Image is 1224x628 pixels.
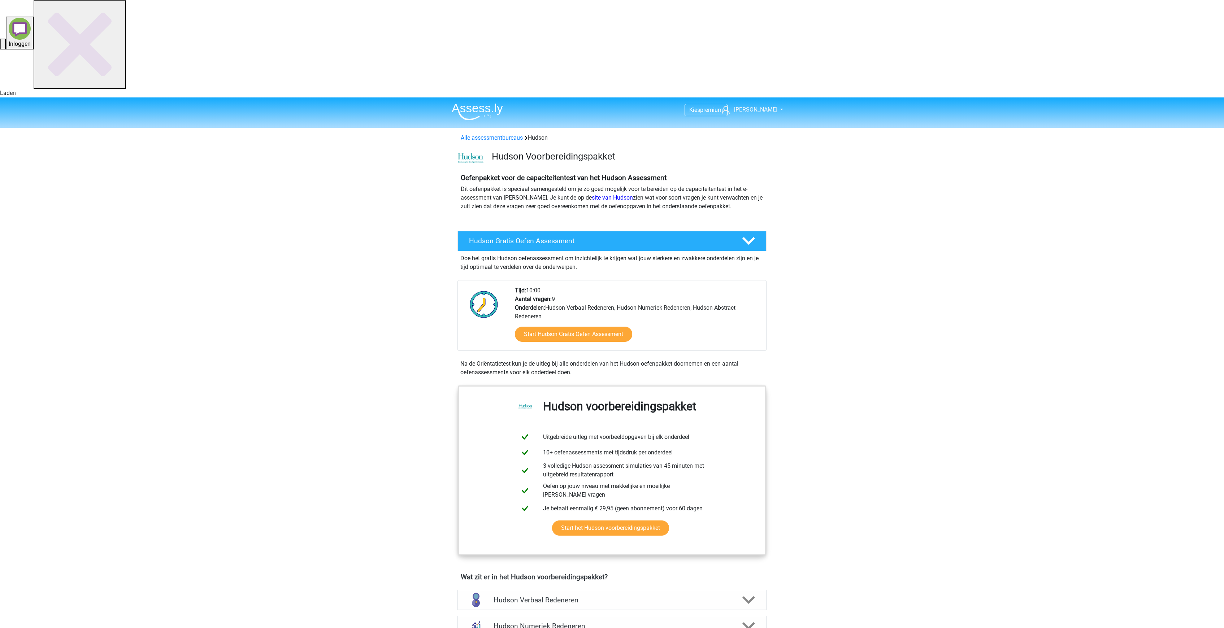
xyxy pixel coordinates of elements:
div: Doe het gratis Hudson oefenassessment om inzichtelijk te krijgen wat jouw sterkere en zwakkere on... [457,251,767,271]
a: Alle assessmentbureaus [461,134,523,141]
a: [PERSON_NAME] [719,105,778,114]
a: Start Hudson Gratis Oefen Assessment [515,327,632,342]
img: Klok [466,286,502,322]
div: 10:00 9 Hudson Verbaal Redeneren, Hudson Numeriek Redeneren, Hudson Abstract Redeneren [509,286,766,350]
span: Kies [689,106,700,113]
h4: Hudson Gratis Oefen Assessment [469,237,730,245]
b: Oefenpakket voor de capaciteitentest van het Hudson Assessment [461,174,667,182]
img: verbaal redeneren [466,590,485,609]
a: site van Hudson [592,194,633,201]
a: Kiespremium [685,105,727,115]
span: [PERSON_NAME] [734,106,777,113]
img: cefd0e47479f4eb8e8c001c0d358d5812e054fa8.png [458,153,483,163]
b: Aantal vragen: [515,296,552,302]
h4: Wat zit er in het Hudson voorbereidingspakket? [461,573,763,581]
div: Na de Oriëntatietest kun je de uitleg bij alle onderdelen van het Hudson-oefenpakket doornemen en... [457,359,767,377]
img: Assessly [452,103,503,120]
a: Start het Hudson voorbereidingspakket [552,520,669,536]
b: Tijd: [515,287,526,294]
span: premium [700,106,723,113]
a: Hudson Gratis Oefen Assessment [455,231,769,251]
div: Hudson [458,134,766,142]
h4: Hudson Verbaal Redeneren [494,596,730,604]
a: verbaal redeneren Hudson Verbaal Redeneren [455,590,769,610]
b: Onderdelen: [515,304,545,311]
h3: Hudson Voorbereidingspakket [492,151,761,162]
span: Inloggen [9,40,31,47]
p: Dit oefenpakket is speciaal samengesteld om je zo goed mogelijk voor te bereiden op de capaciteit... [461,185,763,211]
